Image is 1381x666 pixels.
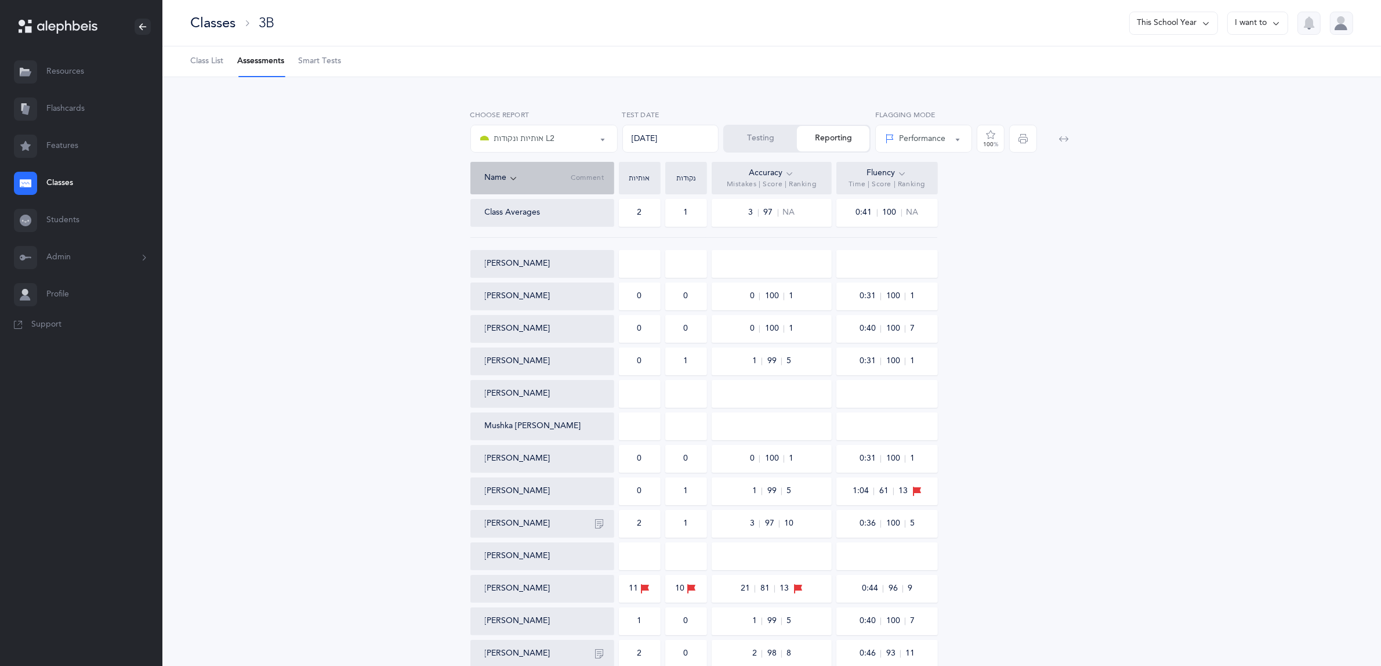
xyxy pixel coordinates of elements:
[485,172,571,184] div: Name
[470,110,618,120] label: Choose report
[983,142,998,147] div: 100
[763,209,778,216] span: 97
[724,126,797,151] button: Testing
[637,648,642,660] div: 2
[637,486,642,497] div: 0
[764,455,784,462] span: 100
[684,616,688,627] div: 0
[859,455,881,462] span: 0:31
[676,582,697,595] div: 10
[684,207,688,219] div: 1
[786,616,791,627] span: 5
[637,518,642,530] div: 2
[767,357,782,365] span: 99
[684,356,688,367] div: 1
[684,453,688,465] div: 0
[749,167,794,180] div: Accuracy
[859,617,881,625] span: 0:40
[190,13,235,32] div: Classes
[767,617,782,625] span: 99
[485,356,550,367] button: [PERSON_NAME]
[622,175,658,182] div: אותיות
[684,486,688,497] div: 1
[485,648,550,660] button: [PERSON_NAME]
[764,520,780,527] span: 97
[885,133,945,145] div: Performance
[684,518,688,530] div: 1
[684,648,688,660] div: 0
[485,421,581,432] button: Mushka [PERSON_NAME]
[861,585,883,592] span: 0:44
[752,357,762,365] span: 1
[977,125,1005,153] button: 100%
[740,585,755,592] span: 21
[668,175,704,182] div: נקודות
[789,323,793,335] span: 1
[485,583,550,595] button: [PERSON_NAME]
[994,141,998,148] span: %
[910,291,915,302] span: 1
[752,617,762,625] span: 1
[905,648,915,660] span: 11
[789,453,793,465] span: 1
[852,487,874,495] span: 1:04
[749,520,760,527] span: 3
[637,291,642,302] div: 0
[470,125,618,153] button: אותיות ונקודות L2
[780,583,789,595] span: 13
[849,180,925,189] span: Time | Score | Ranking
[859,520,881,527] span: 0:36
[767,650,782,657] span: 98
[786,486,791,497] span: 5
[637,616,642,627] div: 1
[856,209,878,216] span: 0:41
[882,209,902,216] span: 100
[629,582,650,595] div: 11
[480,132,555,146] div: אותיות ונקודות L2
[485,291,550,302] button: [PERSON_NAME]
[886,455,905,462] span: 100
[859,357,881,365] span: 0:31
[879,487,894,495] span: 61
[898,486,908,497] span: 13
[485,388,550,400] button: [PERSON_NAME]
[637,323,642,335] div: 0
[571,173,604,183] span: Comment
[867,167,907,180] div: Fluency
[637,207,642,219] div: 2
[786,356,791,367] span: 5
[259,13,274,32] div: 3B
[859,650,881,657] span: 0:46
[749,455,760,462] span: 0
[859,292,881,300] span: 0:31
[485,518,550,530] button: [PERSON_NAME]
[684,323,688,335] div: 0
[767,487,782,495] span: 99
[859,325,881,332] span: 0:40
[298,56,341,67] span: Smart Tests
[727,180,817,189] span: Mistakes | Score | Ranking
[886,520,905,527] span: 100
[907,207,919,219] span: NA
[910,453,915,465] span: 1
[910,323,915,335] span: 7
[764,325,784,332] span: 100
[31,319,61,331] span: Support
[622,125,719,153] div: [DATE]
[783,207,795,219] span: NA
[749,325,760,332] span: 0
[637,356,642,367] div: 0
[764,292,784,300] span: 100
[875,110,972,120] label: Flagging Mode
[910,518,915,530] span: 5
[910,616,915,627] span: 7
[622,110,719,120] label: Test Date
[485,551,550,562] button: [PERSON_NAME]
[485,616,550,627] button: [PERSON_NAME]
[752,650,762,657] span: 2
[637,453,642,465] div: 0
[485,207,541,219] div: Class Averages
[190,56,223,67] span: Class List
[886,292,905,300] span: 100
[1227,12,1288,35] button: I want to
